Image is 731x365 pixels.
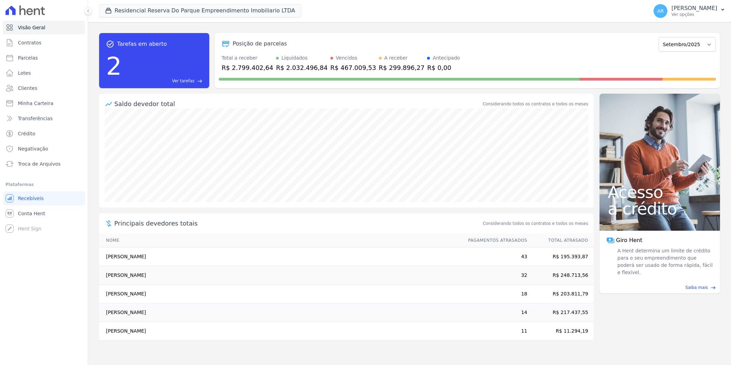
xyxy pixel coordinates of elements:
div: R$ 467.009,53 [330,63,376,72]
th: Nome [99,233,462,248]
a: Contratos [3,36,85,50]
span: Principais devedores totais [114,219,481,228]
td: R$ 195.393,87 [528,248,594,266]
div: Antecipado [433,54,460,62]
span: Parcelas [18,54,38,61]
div: R$ 2.032.496,84 [276,63,328,72]
div: R$ 0,00 [427,63,460,72]
span: Contratos [18,39,41,46]
td: 32 [462,266,528,285]
div: A receber [384,54,408,62]
div: Posição de parcelas [233,40,287,48]
td: R$ 248.713,56 [528,266,594,285]
a: Clientes [3,81,85,95]
span: Lotes [18,70,31,76]
a: Minha Carteira [3,96,85,110]
a: Parcelas [3,51,85,65]
a: Troca de Arquivos [3,157,85,171]
td: 11 [462,322,528,341]
span: a crédito [608,200,712,217]
span: Transferências [18,115,53,122]
p: Ver opções [671,12,717,17]
a: Conta Hent [3,207,85,220]
td: [PERSON_NAME] [99,303,462,322]
td: 18 [462,285,528,303]
a: Transferências [3,112,85,125]
span: AR [657,9,664,13]
button: AR [PERSON_NAME] Ver opções [648,1,731,21]
span: A Hent determina um limite de crédito para o seu empreendimento que poderá ser usado de forma ráp... [616,247,713,276]
span: Troca de Arquivos [18,160,61,167]
p: [PERSON_NAME] [671,5,717,12]
div: Vencidos [336,54,357,62]
a: Saiba mais east [604,284,716,291]
span: task_alt [106,40,114,48]
span: Conta Hent [18,210,45,217]
span: Minha Carteira [18,100,53,107]
td: 43 [462,248,528,266]
span: Visão Geral [18,24,45,31]
span: Tarefas em aberto [117,40,167,48]
div: Total a receber [222,54,273,62]
span: Clientes [18,85,37,92]
span: Acesso [608,184,712,200]
div: Liquidados [282,54,308,62]
td: [PERSON_NAME] [99,266,462,285]
a: Negativação [3,142,85,156]
span: east [197,79,202,84]
a: Lotes [3,66,85,80]
a: Visão Geral [3,21,85,34]
span: Recebíveis [18,195,44,202]
td: [PERSON_NAME] [99,322,462,341]
span: Saiba mais [685,284,708,291]
th: Pagamentos Atrasados [462,233,528,248]
td: R$ 217.437,55 [528,303,594,322]
div: Plataformas [6,180,82,189]
td: R$ 11.294,19 [528,322,594,341]
th: Total Atrasado [528,233,594,248]
div: R$ 299.896,27 [379,63,425,72]
td: [PERSON_NAME] [99,285,462,303]
span: Crédito [18,130,35,137]
span: Negativação [18,145,48,152]
td: R$ 203.811,79 [528,285,594,303]
span: Giro Hent [616,236,642,244]
span: Considerando todos os contratos e todos os meses [483,220,588,227]
td: [PERSON_NAME] [99,248,462,266]
div: 2 [106,48,122,84]
div: Considerando todos os contratos e todos os meses [483,101,588,107]
div: R$ 2.799.402,64 [222,63,273,72]
button: Residencial Reserva Do Parque Empreendimento Imobiliario LTDA [99,4,301,17]
a: Ver tarefas east [125,78,202,84]
a: Crédito [3,127,85,140]
div: Saldo devedor total [114,99,481,108]
span: east [711,285,716,290]
a: Recebíveis [3,191,85,205]
span: Ver tarefas [172,78,194,84]
td: 14 [462,303,528,322]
